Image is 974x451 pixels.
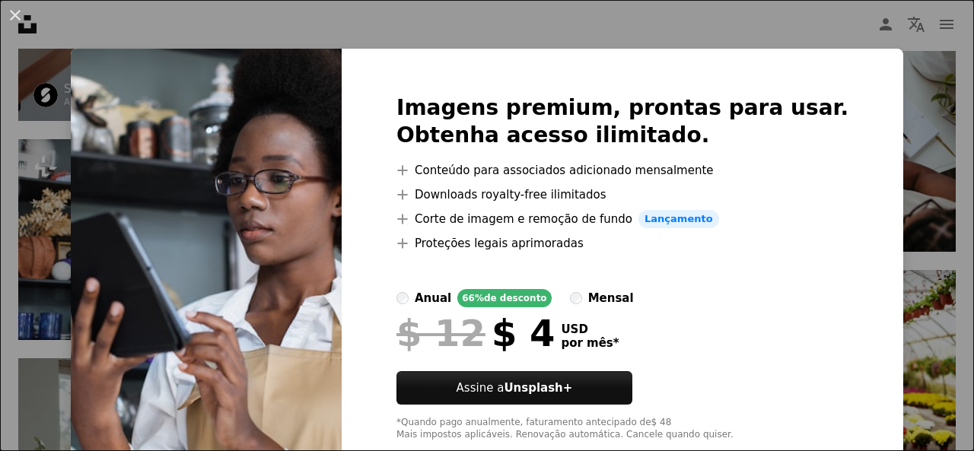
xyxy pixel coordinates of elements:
span: por mês * [561,336,619,350]
button: Assine aUnsplash+ [396,371,632,405]
span: Lançamento [638,210,719,228]
h2: Imagens premium, prontas para usar. Obtenha acesso ilimitado. [396,94,848,149]
input: mensal [570,292,582,304]
span: $ 12 [396,313,485,353]
li: Conteúdo para associados adicionado mensalmente [396,161,848,179]
li: Proteções legais aprimoradas [396,234,848,252]
div: mensal [588,289,634,307]
input: anual66%de desconto [396,292,409,304]
div: $ 4 [396,313,555,353]
span: USD [561,322,619,336]
div: *Quando pago anualmente, faturamento antecipado de $ 48 Mais impostos aplicáveis. Renovação autom... [396,417,848,441]
div: anual [415,289,451,307]
li: Corte de imagem e remoção de fundo [396,210,848,228]
strong: Unsplash+ [504,381,572,395]
div: 66% de desconto [457,289,551,307]
li: Downloads royalty-free ilimitados [396,186,848,204]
